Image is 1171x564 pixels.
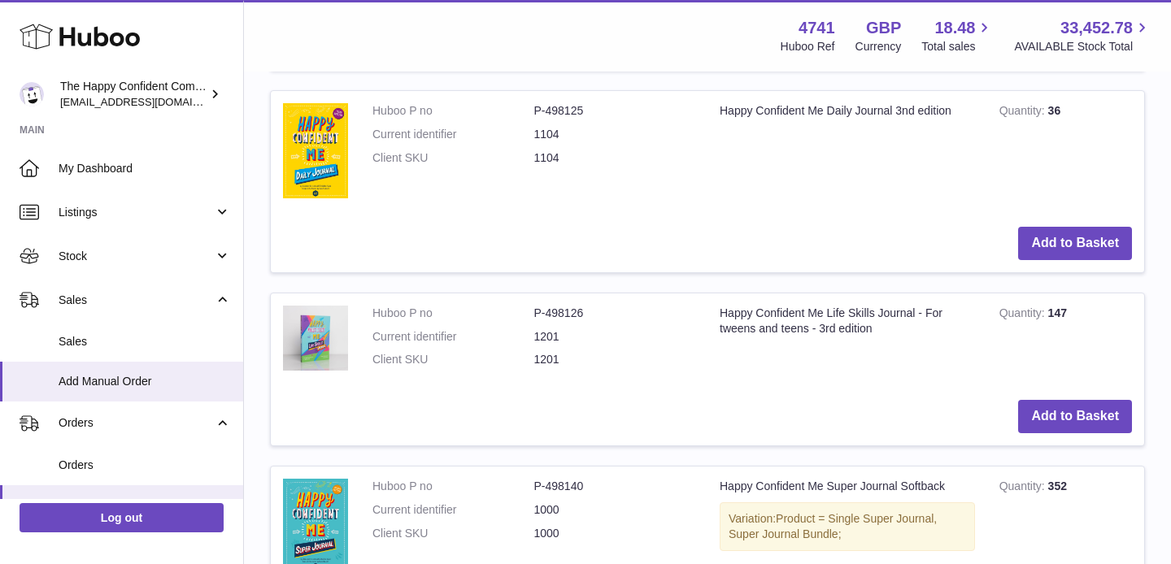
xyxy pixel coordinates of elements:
span: Add Manual Order [59,374,231,389]
button: Add to Basket [1018,227,1132,260]
span: 33,452.78 [1060,17,1133,39]
span: Sales [59,293,214,308]
dd: 1104 [534,150,696,166]
dd: 1201 [534,352,696,367]
span: [EMAIL_ADDRESS][DOMAIN_NAME] [60,95,239,108]
span: Add Manual Order [59,497,231,513]
strong: GBP [866,17,901,39]
div: Currency [855,39,902,54]
dt: Huboo P no [372,306,534,321]
strong: Quantity [999,104,1048,121]
span: Orders [59,458,231,473]
img: Happy Confident Me Life Skills Journal - For tweens and teens - 3rd edition [283,306,348,371]
td: Happy Confident Me Daily Journal 3nd edition [707,91,987,214]
span: Product = Single Super Journal, Super Journal Bundle; [729,512,937,540]
td: Happy Confident Me Life Skills Journal - For tweens and teens - 3rd edition [707,293,987,388]
dd: 1201 [534,329,696,345]
dd: 1000 [534,526,696,541]
div: Huboo Ref [781,39,835,54]
dt: Huboo P no [372,103,534,119]
dt: Current identifier [372,502,534,518]
span: AVAILABLE Stock Total [1014,39,1151,54]
dd: P-498126 [534,306,696,321]
dd: 1104 [534,127,696,142]
strong: 4741 [799,17,835,39]
div: Variation: [720,502,975,551]
span: Listings [59,205,214,220]
strong: Quantity [999,306,1048,323]
span: Total sales [921,39,994,54]
td: 36 [987,91,1144,214]
span: 18.48 [934,17,975,39]
img: Happy Confident Me Daily Journal 3nd edition [283,103,348,198]
span: Orders [59,415,214,431]
img: contact@happyconfident.com [20,82,44,106]
dt: Client SKU [372,352,534,367]
span: Sales [59,334,231,349]
dt: Client SKU [372,526,534,541]
dd: P-498125 [534,103,696,119]
span: Stock [59,249,214,264]
td: 147 [987,293,1144,388]
a: 18.48 Total sales [921,17,994,54]
dt: Huboo P no [372,479,534,494]
dd: 1000 [534,502,696,518]
button: Add to Basket [1018,400,1132,433]
span: My Dashboard [59,161,231,176]
dt: Current identifier [372,329,534,345]
dt: Client SKU [372,150,534,166]
div: The Happy Confident Company [60,79,207,110]
a: 33,452.78 AVAILABLE Stock Total [1014,17,1151,54]
dd: P-498140 [534,479,696,494]
dt: Current identifier [372,127,534,142]
strong: Quantity [999,479,1048,497]
a: Log out [20,503,224,532]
